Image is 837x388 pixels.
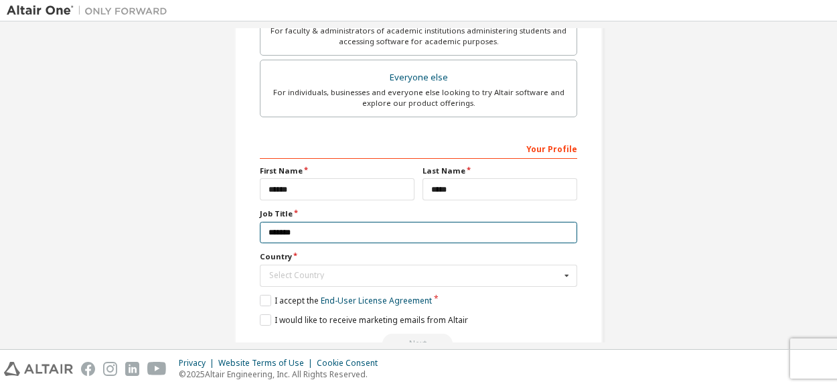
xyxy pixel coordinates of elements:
[269,87,568,109] div: For individuals, businesses and everyone else looking to try Altair software and explore our prod...
[4,362,73,376] img: altair_logo.svg
[7,4,174,17] img: Altair One
[179,369,386,380] p: © 2025 Altair Engineering, Inc. All Rights Reserved.
[260,314,468,326] label: I would like to receive marketing emails from Altair
[260,166,414,176] label: First Name
[260,251,577,262] label: Country
[179,358,218,369] div: Privacy
[269,25,568,47] div: For faculty & administrators of academic institutions administering students and accessing softwa...
[125,362,139,376] img: linkedin.svg
[260,208,577,219] label: Job Title
[218,358,317,369] div: Website Terms of Use
[317,358,386,369] div: Cookie Consent
[103,362,117,376] img: instagram.svg
[260,334,577,354] div: Read and acccept EULA to continue
[269,271,560,279] div: Select Country
[269,68,568,87] div: Everyone else
[260,137,577,159] div: Your Profile
[321,295,432,306] a: End-User License Agreement
[423,166,577,176] label: Last Name
[260,295,432,306] label: I accept the
[147,362,167,376] img: youtube.svg
[81,362,95,376] img: facebook.svg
